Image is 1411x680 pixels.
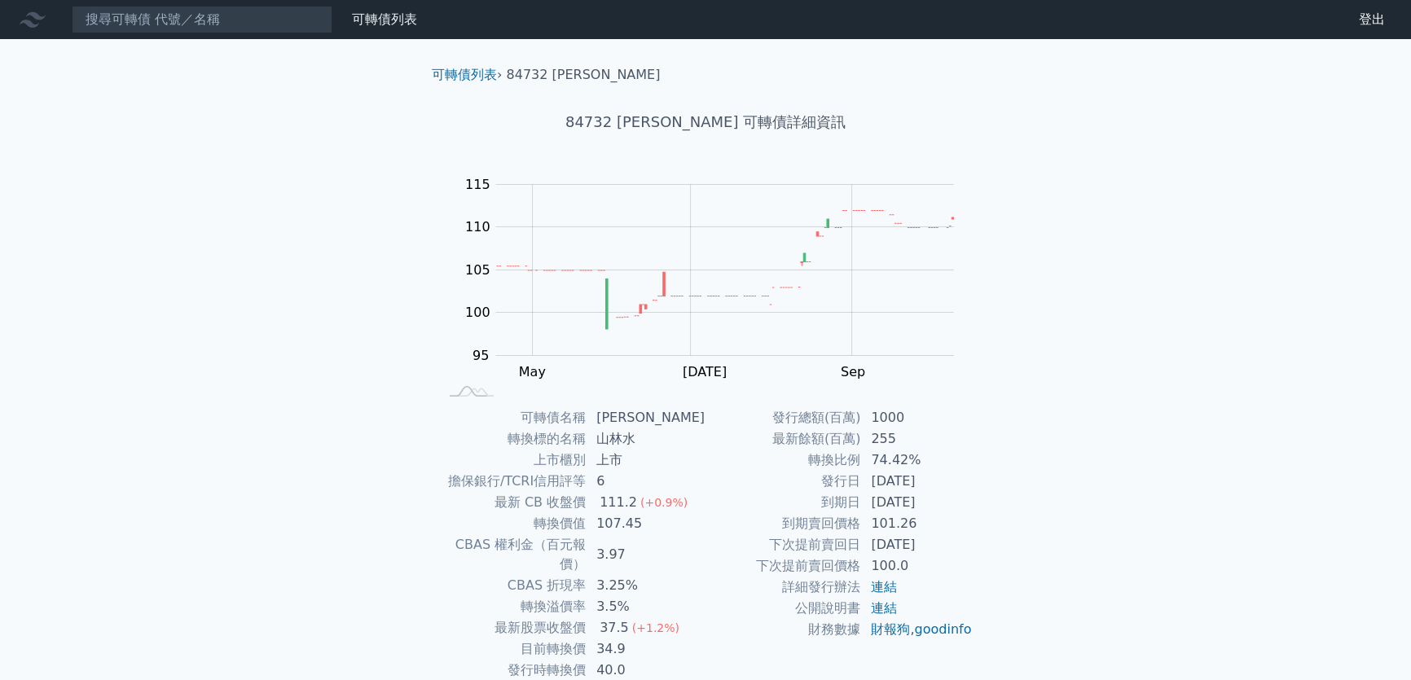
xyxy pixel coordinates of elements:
td: CBAS 權利金（百元報價） [438,534,587,575]
tspan: 115 [465,177,490,192]
td: , [861,619,973,640]
g: Chart [456,177,978,379]
td: 轉換標的名稱 [438,428,587,450]
tspan: 110 [465,219,490,235]
td: 101.26 [861,513,973,534]
td: 到期日 [705,492,861,513]
input: 搜尋可轉債 代號／名稱 [72,6,332,33]
td: 100.0 [861,555,973,577]
td: 255 [861,428,973,450]
td: [DATE] [861,534,973,555]
a: 連結 [871,579,897,594]
td: 3.5% [587,596,705,617]
td: 107.45 [587,513,705,534]
a: 登出 [1346,7,1398,33]
li: › [432,65,502,85]
td: 轉換價值 [438,513,587,534]
a: 可轉債列表 [432,67,497,82]
tspan: Sep [841,364,865,379]
td: 目前轉換價 [438,638,587,660]
tspan: May [519,364,546,379]
td: 下次提前賣回價格 [705,555,861,577]
td: 發行日 [705,471,861,492]
td: [DATE] [861,471,973,492]
td: 1000 [861,407,973,428]
td: [PERSON_NAME] [587,407,705,428]
td: 6 [587,471,705,492]
div: 37.5 [596,618,632,638]
span: (+0.9%) [640,496,688,509]
td: 可轉債名稱 [438,407,587,428]
a: 連結 [871,600,897,616]
td: 最新股票收盤價 [438,617,587,638]
td: 3.97 [587,534,705,575]
td: 轉換溢價率 [438,596,587,617]
td: 發行總額(百萬) [705,407,861,428]
td: 到期賣回價格 [705,513,861,534]
li: 84732 [PERSON_NAME] [507,65,661,85]
td: [DATE] [861,492,973,513]
a: 可轉債列表 [352,11,417,27]
tspan: 95 [473,348,489,363]
td: 下次提前賣回日 [705,534,861,555]
td: 3.25% [587,575,705,596]
tspan: 100 [465,305,490,320]
td: 轉換比例 [705,450,861,471]
a: goodinfo [914,621,971,637]
td: 上市櫃別 [438,450,587,471]
div: 111.2 [596,493,640,512]
td: 詳細發行辦法 [705,577,861,598]
td: CBAS 折現率 [438,575,587,596]
td: 34.9 [587,638,705,660]
td: 74.42% [861,450,973,471]
h1: 84732 [PERSON_NAME] 可轉債詳細資訊 [419,111,992,134]
a: 財報狗 [871,621,910,637]
td: 山林水 [587,428,705,450]
td: 最新 CB 收盤價 [438,492,587,513]
tspan: [DATE] [683,364,727,379]
tspan: 105 [465,262,490,278]
td: 最新餘額(百萬) [705,428,861,450]
span: (+1.2%) [632,621,679,634]
td: 擔保銀行/TCRI信用評等 [438,471,587,492]
td: 公開說明書 [705,598,861,619]
td: 上市 [587,450,705,471]
td: 財務數據 [705,619,861,640]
